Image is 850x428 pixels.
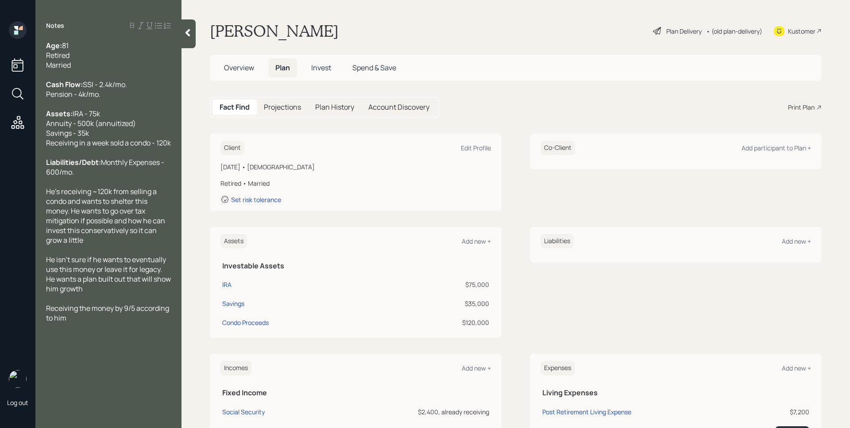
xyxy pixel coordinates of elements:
[666,27,702,36] div: Plan Delivery
[222,280,232,289] div: IRA
[390,318,489,327] div: $120,000
[390,299,489,308] div: $35,000
[222,408,265,416] div: Social Security
[541,234,574,248] h6: Liabilities
[264,103,301,111] h5: Projections
[46,41,71,70] span: 81 Retired Married
[222,299,244,308] div: Savings
[222,318,269,327] div: Condo Proceeds
[222,262,489,270] h5: Investable Assets
[220,141,244,155] h6: Client
[541,361,575,375] h6: Expenses
[541,141,575,155] h6: Co-Client
[706,27,762,36] div: • (old plan-delivery)
[46,157,166,177] span: Monthly Expenses - 600/mo.
[311,63,331,73] span: Invest
[46,303,170,323] span: Receiving the money by 9/5 according to him
[368,103,429,111] h5: Account Discovery
[788,103,815,112] div: Print Plan
[461,144,491,152] div: Edit Profile
[315,103,354,111] h5: Plan History
[319,407,489,417] div: $2,400, already receiving
[782,364,811,372] div: Add new +
[46,255,172,294] span: He isn't sure if he wants to eventually use this money or leave it for legacy. He wants a plan bu...
[46,157,101,167] span: Liabilities/Debt:
[7,398,28,407] div: Log out
[220,179,491,188] div: Retired • Married
[542,408,631,416] div: Post Retirement Living Expense
[788,27,815,36] div: Kustomer
[46,109,171,148] span: IRA - 75k Annuity - 500k (annuitized) Savings - 35k Receiving in a week sold a condo - 120k
[782,237,811,245] div: Add new +
[46,41,62,50] span: Age:
[220,162,491,172] div: [DATE] • [DEMOGRAPHIC_DATA]
[352,63,396,73] span: Spend & Save
[46,21,64,30] label: Notes
[222,389,489,397] h5: Fixed Income
[9,370,27,388] img: james-distasi-headshot.png
[46,109,73,118] span: Assets:
[220,103,250,111] h5: Fact Find
[220,361,251,375] h6: Incomes
[224,63,254,73] span: Overview
[542,389,809,397] h5: Living Expenses
[220,234,247,248] h6: Assets
[462,237,491,245] div: Add new +
[738,407,809,417] div: $7,200
[46,80,127,99] span: SSI - 2.4k/mo. Pension - 4k/mo.
[231,195,281,204] div: Set risk tolerance
[46,187,166,245] span: He's receiving ~120k from selling a condo and wants to shelter this money. He wants to go over ta...
[462,364,491,372] div: Add new +
[46,80,83,89] span: Cash Flow:
[390,280,489,289] div: $75,000
[742,144,811,152] div: Add participant to Plan +
[275,63,290,73] span: Plan
[210,21,339,41] h1: [PERSON_NAME]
